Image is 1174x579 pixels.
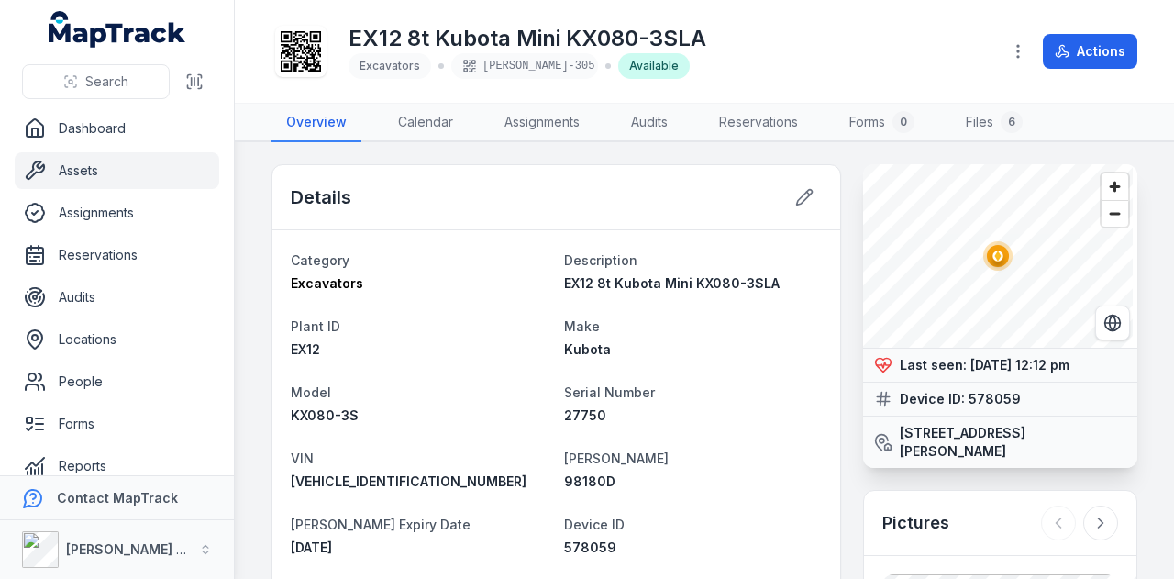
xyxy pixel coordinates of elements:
[291,473,526,489] span: [VEHICLE_IDENTIFICATION_NUMBER]
[15,195,219,231] a: Assignments
[900,424,1126,461] strong: [STREET_ADDRESS][PERSON_NAME]
[15,237,219,273] a: Reservations
[66,541,216,557] strong: [PERSON_NAME] Group
[490,104,594,142] a: Assignments
[564,517,625,532] span: Device ID
[451,53,598,79] div: [PERSON_NAME]-305
[383,104,468,142] a: Calendar
[900,390,965,408] strong: Device ID:
[349,24,706,53] h1: EX12 8t Kubota Mini KX080-3SLA
[564,407,606,423] span: 27750
[291,517,471,532] span: [PERSON_NAME] Expiry Date
[835,104,929,142] a: Forms0
[863,164,1133,348] canvas: Map
[291,407,359,423] span: KX080-3S
[564,384,655,400] span: Serial Number
[15,279,219,316] a: Audits
[970,357,1069,373] time: 04/09/2025, 12:12:47 pm
[291,540,332,555] span: [DATE]
[360,59,420,72] span: Excavators
[618,53,690,79] div: Available
[291,252,349,268] span: Category
[1102,200,1128,227] button: Zoom out
[969,390,1021,408] strong: 578059
[49,11,186,48] a: MapTrack
[564,318,600,334] span: Make
[564,341,611,357] span: Kubota
[1043,34,1137,69] button: Actions
[291,275,363,291] span: Excavators
[15,110,219,147] a: Dashboard
[291,540,332,555] time: 18/02/2026, 11:00:00 am
[15,321,219,358] a: Locations
[15,406,219,442] a: Forms
[1102,173,1128,200] button: Zoom in
[15,152,219,189] a: Assets
[970,357,1069,373] span: [DATE] 12:12 pm
[291,451,314,466] span: VIN
[1095,306,1130,340] button: Switch to Satellite View
[882,510,949,536] h3: Pictures
[951,104,1037,142] a: Files6
[564,473,615,489] span: 98180D
[15,448,219,484] a: Reports
[616,104,682,142] a: Audits
[564,252,637,268] span: Description
[22,64,170,99] button: Search
[900,356,967,374] strong: Last seen:
[892,111,914,133] div: 0
[291,184,351,210] h2: Details
[15,363,219,400] a: People
[291,341,320,357] span: EX12
[704,104,813,142] a: Reservations
[57,490,178,506] strong: Contact MapTrack
[564,275,780,291] span: EX12 8t Kubota Mini KX080-3SLA
[291,384,331,400] span: Model
[291,318,340,334] span: Plant ID
[1001,111,1023,133] div: 6
[85,72,128,91] span: Search
[564,451,669,466] span: [PERSON_NAME]
[271,104,361,142] a: Overview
